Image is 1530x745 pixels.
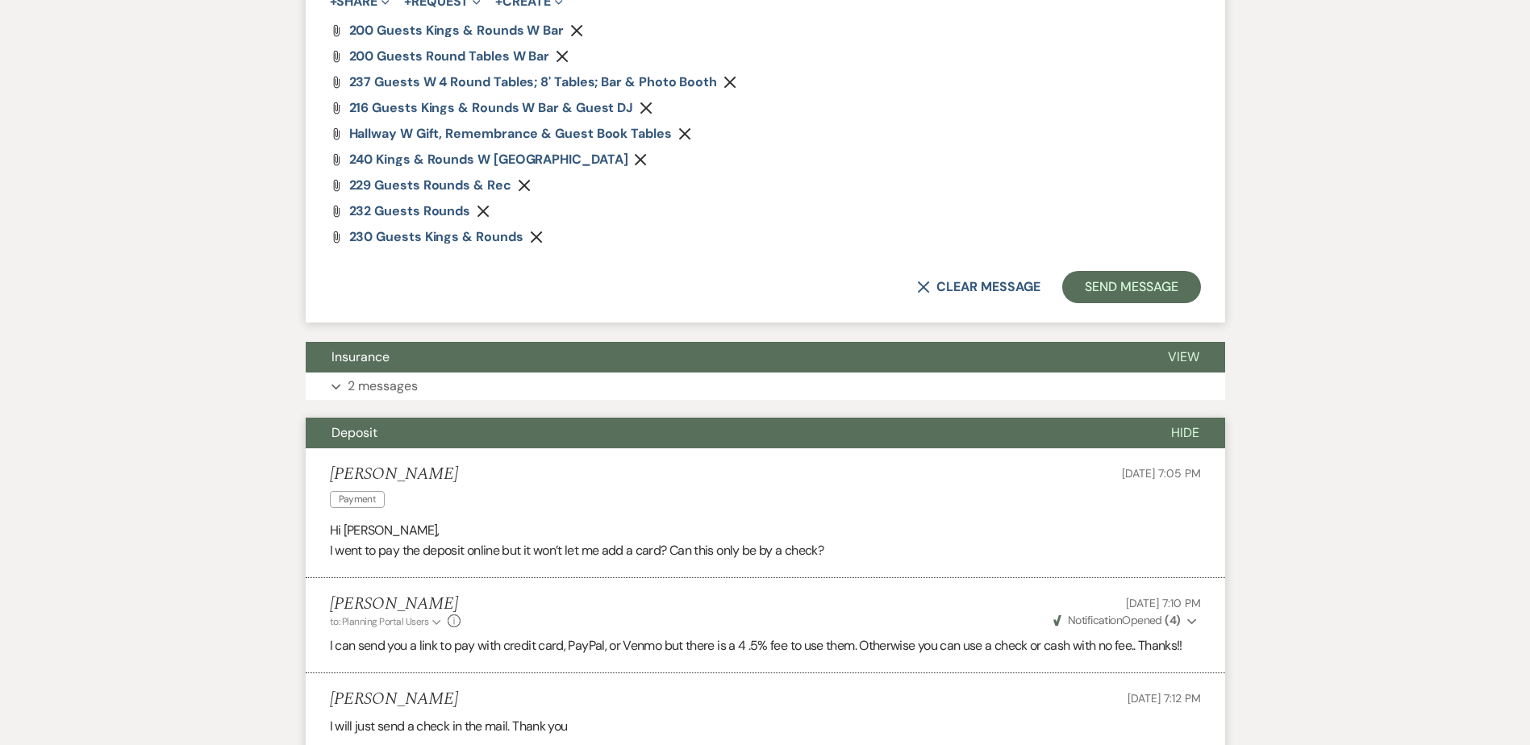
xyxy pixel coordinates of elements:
[330,594,461,614] h5: [PERSON_NAME]
[349,125,672,142] span: Hallway w Gift, Remembrance & Guest Book Tables
[349,151,628,168] span: 240 Kings & Rounds w [GEOGRAPHIC_DATA]
[349,24,565,37] a: 200 Guests Kings & Rounds w Bar
[1128,691,1200,705] span: [DATE] 7:12 PM
[330,464,458,485] h5: [PERSON_NAME]
[1053,613,1181,627] span: Opened
[330,491,386,508] span: Payment
[349,153,628,166] a: 240 Kings & Rounds w [GEOGRAPHIC_DATA]
[349,48,550,65] span: 200 Guests Round Tables w Bar
[349,177,511,194] span: 229 Guests Rounds & Rec
[330,615,429,628] span: to: Planning Portal Users
[349,50,550,63] a: 200 Guests Round Tables w Bar
[349,22,565,39] span: 200 Guests Kings & Rounds w Bar
[1051,612,1201,629] button: NotificationOpened (4)
[349,99,634,116] span: 216 Guests Kings & Rounds w Bar & Guest DJ
[349,179,511,192] a: 229 Guests Rounds & Rec
[306,372,1225,400] button: 2 messages
[1062,271,1200,303] button: Send Message
[330,689,458,710] h5: [PERSON_NAME]
[1122,466,1200,481] span: [DATE] 7:05 PM
[306,418,1145,448] button: Deposit
[1168,348,1199,365] span: View
[917,281,1040,293] button: Clear message
[349,228,523,245] span: 230 Guests Kings & Rounds
[1165,613,1180,627] strong: ( 4 )
[348,376,418,397] p: 2 messages
[349,231,523,243] a: 230 Guests Kings & Rounds
[349,127,672,140] a: Hallway w Gift, Remembrance & Guest Book Tables
[330,520,1201,541] p: Hi [PERSON_NAME],
[306,342,1142,372] button: Insurance
[331,348,390,365] span: Insurance
[1068,613,1122,627] span: Notification
[349,205,471,218] a: 232 Guests Rounds
[1142,342,1225,372] button: View
[1145,418,1225,448] button: Hide
[331,424,377,441] span: Deposit
[330,540,1201,561] p: I went to pay the deposit online but it won’t let me add a card? Can this only be by a check?
[1126,596,1200,610] span: [DATE] 7:10 PM
[330,635,1201,656] p: I can send you a link to pay with credit card, PayPal, or Venmo but there is a 4 .5% fee to use t...
[349,73,717,90] span: 237 Guests w 4 round Tables; 8' Tables; Bar & Photo Booth
[330,614,444,629] button: to: Planning Portal Users
[1171,424,1199,441] span: Hide
[349,102,634,114] a: 216 Guests Kings & Rounds w Bar & Guest DJ
[330,716,1201,737] p: I will just send a check in the mail. Thank you
[349,202,471,219] span: 232 Guests Rounds
[349,76,717,89] a: 237 Guests w 4 round Tables; 8' Tables; Bar & Photo Booth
